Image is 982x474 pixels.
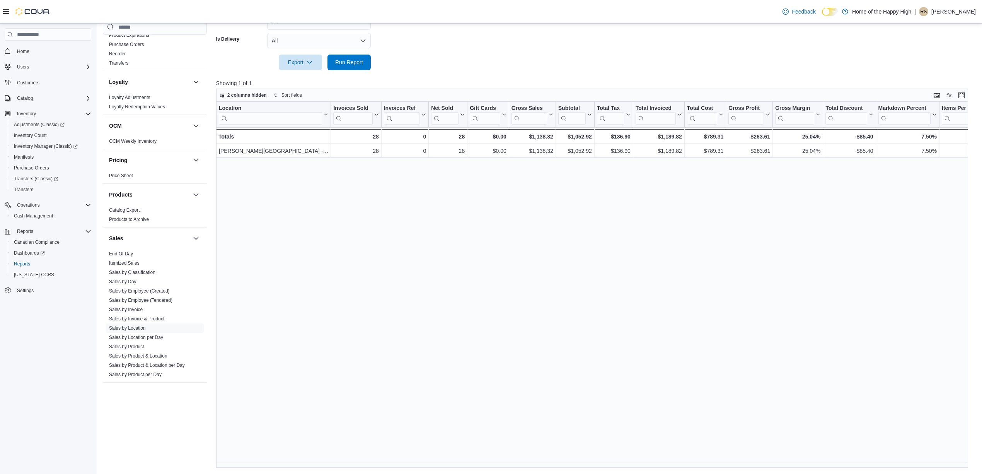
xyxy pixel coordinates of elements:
[191,77,201,87] button: Loyalty
[109,270,155,275] a: Sales by Classification
[109,217,149,222] a: Products to Archive
[17,228,33,234] span: Reports
[191,234,201,243] button: Sales
[11,142,81,151] a: Inventory Manager (Classic)
[11,185,36,194] a: Transfers
[109,60,128,66] span: Transfers
[470,105,500,125] div: Gift Card Sales
[109,288,170,294] span: Sales by Employee (Created)
[728,105,770,125] button: Gross Profit
[333,105,378,125] button: Invoices Sold
[822,8,838,16] input: Dark Mode
[103,205,207,227] div: Products
[218,132,328,141] div: Totals
[109,363,185,368] a: Sales by Product & Location per Day
[511,105,547,112] div: Gross Sales
[792,8,815,15] span: Feedback
[878,105,930,112] div: Markdown Percent
[728,105,764,125] div: Gross Profit
[384,105,419,125] div: Invoices Ref
[470,105,500,112] div: Gift Cards
[14,94,36,103] button: Catalog
[219,146,328,156] div: [PERSON_NAME][GEOGRAPHIC_DATA] - Fire & Flower
[825,132,873,141] div: -$85.40
[825,105,867,125] div: Total Discount
[14,121,65,128] span: Adjustments (Classic)
[191,156,201,165] button: Pricing
[109,353,167,359] span: Sales by Product & Location
[109,251,133,257] span: End Of Day
[687,105,717,125] div: Total Cost
[109,325,146,331] span: Sales by Location
[109,95,150,100] a: Loyalty Adjustments
[11,185,91,194] span: Transfers
[14,261,30,267] span: Reports
[8,248,94,258] a: Dashboards
[431,146,465,156] div: 28
[687,105,723,125] button: Total Cost
[109,334,163,341] span: Sales by Location per Day
[775,105,814,125] div: Gross Margin
[109,372,162,377] a: Sales by Product per Day
[17,48,29,55] span: Home
[17,111,36,117] span: Inventory
[219,105,322,112] div: Location
[333,146,378,156] div: 28
[191,190,201,199] button: Products
[109,234,123,242] h3: Sales
[103,171,207,183] div: Pricing
[109,78,128,86] h3: Loyalty
[11,238,63,247] a: Canadian Compliance
[14,239,60,245] span: Canadian Compliance
[11,142,91,151] span: Inventory Manager (Classic)
[11,131,50,140] a: Inventory Count
[103,137,207,149] div: OCM
[14,78,43,87] a: Customers
[109,390,124,397] h3: Taxes
[109,316,164,322] a: Sales by Invoice & Product
[11,152,91,162] span: Manifests
[470,105,506,125] button: Gift Cards
[8,269,94,280] button: [US_STATE] CCRS
[2,93,94,104] button: Catalog
[109,122,190,130] button: OCM
[14,286,91,295] span: Settings
[109,51,126,56] a: Reorder
[14,176,58,182] span: Transfers (Classic)
[109,51,126,57] span: Reorder
[511,105,547,125] div: Gross Sales
[636,105,682,125] button: Total Invoiced
[8,258,94,269] button: Reports
[11,259,33,269] a: Reports
[728,132,770,141] div: $263.61
[109,207,140,213] a: Catalog Export
[216,79,976,87] p: Showing 1 of 1
[2,62,94,72] button: Users
[470,132,506,141] div: $0.00
[109,104,165,110] span: Loyalty Redemption Values
[728,105,764,112] div: Gross Profit
[109,251,133,257] a: End Of Day
[14,154,34,160] span: Manifests
[109,307,143,312] a: Sales by Invoice
[597,132,631,141] div: $136.90
[775,146,820,156] div: 25.04%
[11,120,91,129] span: Adjustments (Classic)
[919,7,928,16] div: Rachel Snelgrove
[17,287,34,294] span: Settings
[511,132,553,141] div: $1,138.32
[878,105,930,125] div: Markdown Percent
[431,105,459,125] div: Net Sold
[511,146,553,156] div: $1,138.32
[2,226,94,237] button: Reports
[327,55,371,70] button: Run Report
[8,152,94,163] button: Manifests
[281,92,302,98] span: Sort fields
[103,93,207,115] div: Loyalty
[109,41,144,48] span: Purchase Orders
[914,7,916,16] p: |
[14,213,53,219] span: Cash Management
